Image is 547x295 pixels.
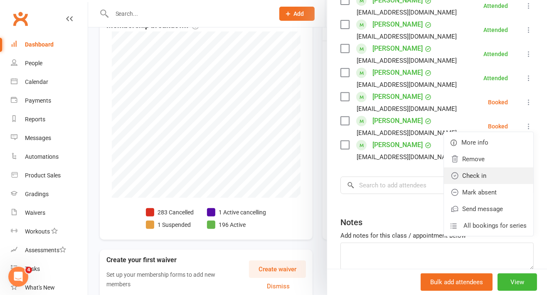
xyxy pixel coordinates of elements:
a: [PERSON_NAME] [372,138,423,152]
a: Assessments [11,241,88,260]
a: Reports [11,110,88,129]
a: Automations [11,147,88,166]
iframe: Intercom live chat [8,267,28,287]
div: Notes [340,216,362,228]
a: Product Sales [11,166,88,185]
a: Payments [11,91,88,110]
div: Messages [25,135,51,141]
div: Gradings [25,191,49,197]
span: More info [461,138,488,147]
div: Payments [25,97,51,104]
div: Attended [483,3,508,9]
div: Add notes for this class / appointment below [340,231,534,241]
a: Workouts [11,222,88,241]
div: Booked [488,123,508,129]
a: Mark absent [444,184,533,201]
div: Waivers [25,209,45,216]
div: People [25,60,42,66]
a: People [11,54,88,73]
div: Attended [483,27,508,33]
a: [PERSON_NAME] [372,66,423,79]
a: Send message [444,201,533,217]
div: [EMAIL_ADDRESS][DOMAIN_NAME] [357,31,457,42]
a: Tasks [11,260,88,278]
a: Remove [444,151,533,167]
button: Bulk add attendees [421,273,493,291]
div: Attended [483,51,508,57]
button: View [498,273,537,291]
a: Check in [444,167,533,184]
div: [EMAIL_ADDRESS][DOMAIN_NAME] [357,79,457,90]
span: 4 [25,267,32,273]
div: Assessments [25,247,66,253]
input: Search to add attendees [340,177,534,194]
a: Calendar [11,73,88,91]
div: [EMAIL_ADDRESS][DOMAIN_NAME] [357,103,457,114]
div: Dashboard [25,41,54,48]
a: Messages [11,129,88,147]
span: All bookings for series [463,221,527,231]
div: Attended [483,75,508,81]
a: [PERSON_NAME] [372,90,423,103]
div: [EMAIL_ADDRESS][DOMAIN_NAME] [357,7,457,18]
div: Automations [25,153,59,160]
a: Waivers [11,204,88,222]
div: Calendar [25,79,48,85]
a: [PERSON_NAME] [372,114,423,128]
a: More info [444,134,533,151]
div: What's New [25,284,55,291]
div: [EMAIL_ADDRESS][DOMAIN_NAME] [357,55,457,66]
a: [PERSON_NAME] [372,18,423,31]
a: Clubworx [10,8,31,29]
div: Workouts [25,228,50,235]
div: Reports [25,116,45,123]
div: Product Sales [25,172,61,179]
a: Gradings [11,185,88,204]
div: Booked [488,99,508,105]
div: [EMAIL_ADDRESS][DOMAIN_NAME] [357,152,457,162]
div: [EMAIL_ADDRESS][DOMAIN_NAME] [357,128,457,138]
a: [PERSON_NAME] [372,42,423,55]
a: All bookings for series [444,217,533,234]
div: Tasks [25,265,40,272]
a: Dashboard [11,35,88,54]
